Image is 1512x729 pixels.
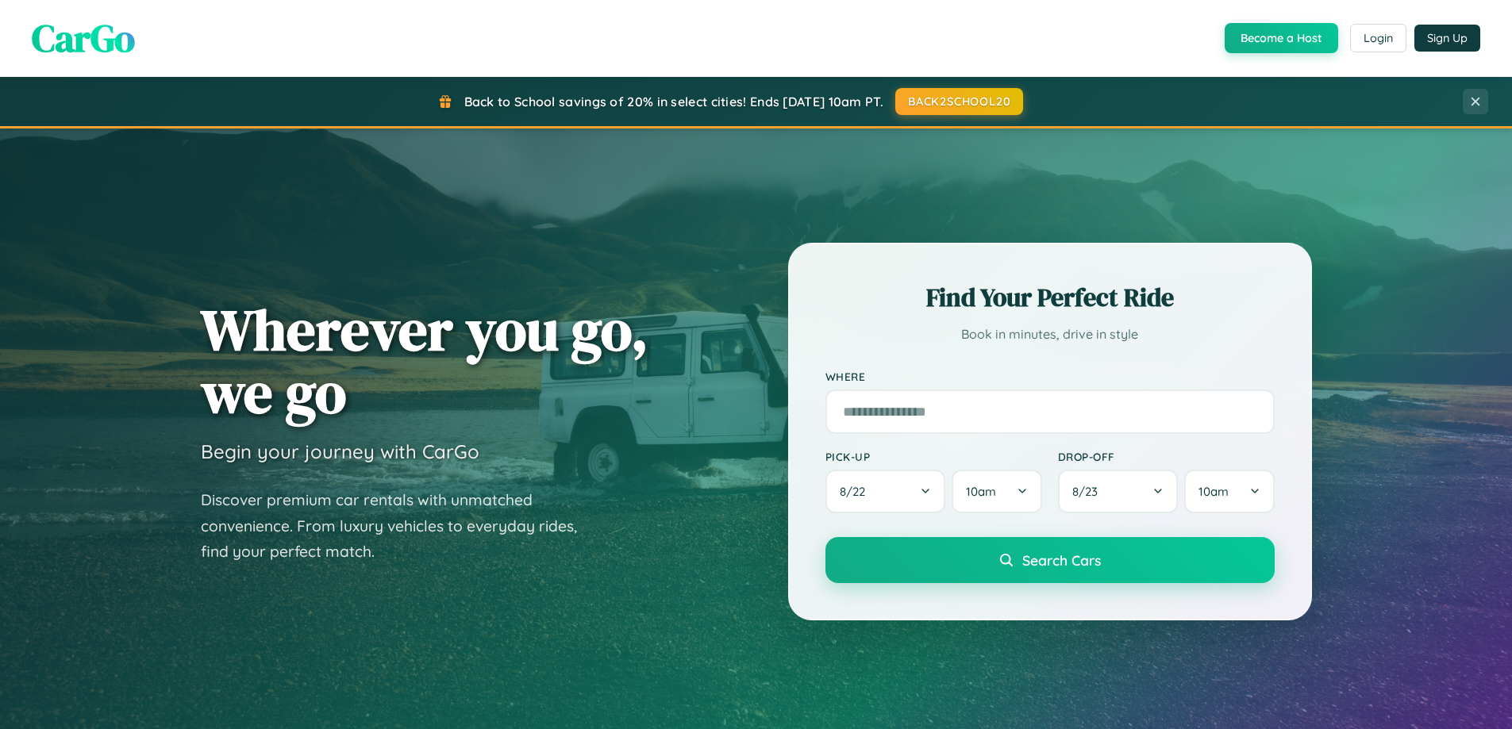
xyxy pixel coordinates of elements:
span: CarGo [32,12,135,64]
span: 8 / 23 [1072,484,1106,499]
button: BACK2SCHOOL20 [895,88,1023,115]
button: 8/22 [825,470,946,513]
span: Back to School savings of 20% in select cities! Ends [DATE] 10am PT. [464,94,883,109]
h3: Begin your journey with CarGo [201,439,479,463]
h1: Wherever you go, we go [201,298,648,424]
button: 10am [952,470,1041,513]
label: Pick-up [825,450,1042,463]
span: 8 / 22 [840,484,873,499]
span: 10am [1198,484,1229,499]
h2: Find Your Perfect Ride [825,280,1275,315]
button: Login [1350,24,1406,52]
label: Drop-off [1058,450,1275,463]
span: 10am [966,484,996,499]
button: Search Cars [825,537,1275,583]
p: Discover premium car rentals with unmatched convenience. From luxury vehicles to everyday rides, ... [201,487,598,565]
button: 8/23 [1058,470,1179,513]
p: Book in minutes, drive in style [825,323,1275,346]
button: 10am [1184,470,1274,513]
span: Search Cars [1022,551,1101,569]
button: Become a Host [1225,23,1338,53]
label: Where [825,370,1275,383]
button: Sign Up [1414,25,1480,52]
